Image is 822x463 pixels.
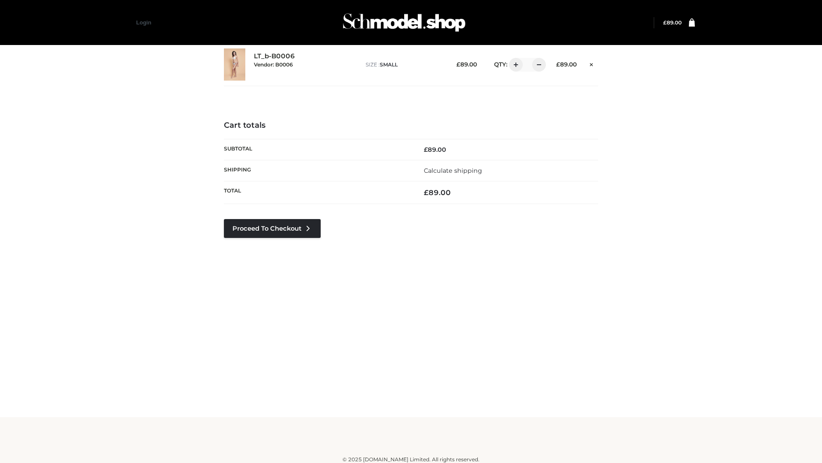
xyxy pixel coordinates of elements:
div: LT_b-B0006 [254,52,357,76]
span: £ [456,61,460,68]
th: Subtotal [224,139,411,160]
th: Shipping [224,160,411,181]
p: size : [366,61,443,69]
span: SMALL [380,61,398,68]
small: Vendor: B0006 [254,61,293,68]
bdi: 89.00 [424,146,446,153]
span: £ [556,61,560,68]
th: Total [224,181,411,204]
bdi: 89.00 [424,188,451,197]
span: £ [663,19,667,26]
img: Schmodel Admin 964 [340,6,468,39]
bdi: 89.00 [556,61,577,68]
h4: Cart totals [224,121,598,130]
div: QTY: [485,58,543,72]
bdi: 89.00 [663,19,682,26]
a: Proceed to Checkout [224,219,321,238]
a: £89.00 [663,19,682,26]
a: Login [136,19,151,26]
a: Calculate shipping [424,167,482,174]
a: Remove this item [585,58,598,69]
span: £ [424,146,428,153]
span: £ [424,188,429,197]
bdi: 89.00 [456,61,477,68]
